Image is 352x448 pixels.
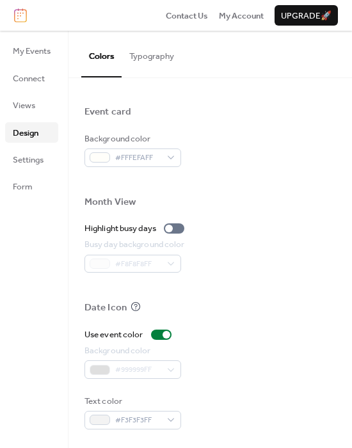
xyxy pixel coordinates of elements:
span: My Account [219,10,264,22]
span: #FFFEFAFF [115,152,161,164]
a: My Account [219,9,264,22]
div: Month View [84,196,136,209]
a: Contact Us [166,9,208,22]
button: Upgrade🚀 [275,5,338,26]
a: Settings [5,149,58,170]
a: My Events [5,40,58,61]
a: Form [5,176,58,196]
a: Views [5,95,58,115]
span: Form [13,180,33,193]
span: Views [13,99,35,112]
div: Background color [84,132,179,145]
div: Date Icon [84,301,127,314]
div: Text color [84,395,179,408]
span: Connect [13,72,45,85]
img: logo [14,8,27,22]
a: Connect [5,68,58,88]
span: Settings [13,154,44,166]
div: Background color [84,344,179,357]
button: Colors [81,31,122,77]
div: Highlight busy days [84,222,156,235]
div: Event card [84,106,131,118]
span: #F3F3F3FF [115,414,161,427]
button: Typography [122,31,182,76]
span: Contact Us [166,10,208,22]
div: Busy day background color [84,238,185,251]
a: Design [5,122,58,143]
span: Upgrade 🚀 [281,10,332,22]
span: Design [13,127,38,140]
div: Use event color [84,328,143,341]
span: My Events [13,45,51,58]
